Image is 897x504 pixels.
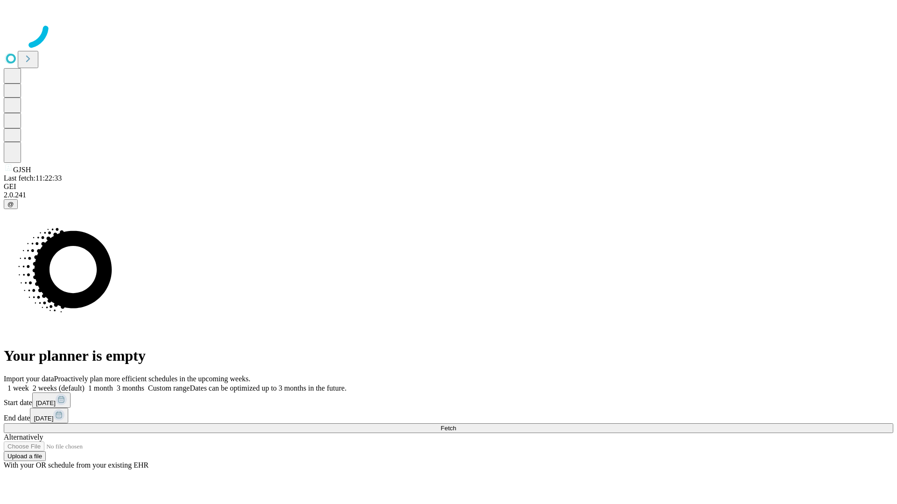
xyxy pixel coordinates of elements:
[7,384,29,392] span: 1 week
[441,425,456,432] span: Fetch
[4,182,893,191] div: GEI
[117,384,144,392] span: 3 months
[4,461,149,469] span: With your OR schedule from your existing EHR
[4,392,893,408] div: Start date
[30,408,68,423] button: [DATE]
[36,399,56,406] span: [DATE]
[34,415,53,422] span: [DATE]
[54,375,250,383] span: Proactively plan more efficient schedules in the upcoming weeks.
[4,199,18,209] button: @
[4,347,893,364] h1: Your planner is empty
[88,384,113,392] span: 1 month
[32,392,71,408] button: [DATE]
[148,384,190,392] span: Custom range
[7,201,14,208] span: @
[4,174,62,182] span: Last fetch: 11:22:33
[13,166,31,174] span: GJSH
[4,375,54,383] span: Import your data
[4,433,43,441] span: Alternatively
[4,408,893,423] div: End date
[4,191,893,199] div: 2.0.241
[33,384,85,392] span: 2 weeks (default)
[4,423,893,433] button: Fetch
[190,384,346,392] span: Dates can be optimized up to 3 months in the future.
[4,451,46,461] button: Upload a file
